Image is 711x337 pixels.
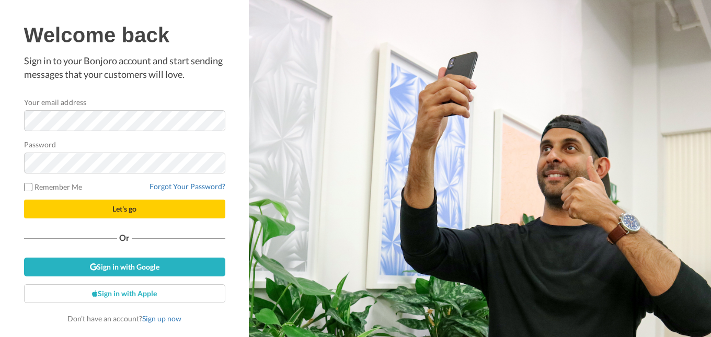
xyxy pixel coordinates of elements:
[24,183,32,191] input: Remember Me
[24,24,225,47] h1: Welcome back
[112,204,136,213] span: Let's go
[142,314,181,323] a: Sign up now
[24,54,225,81] p: Sign in to your Bonjoro account and start sending messages that your customers will love.
[24,258,225,276] a: Sign in with Google
[150,182,225,191] a: Forgot Your Password?
[24,181,83,192] label: Remember Me
[67,314,181,323] span: Don’t have an account?
[24,200,225,218] button: Let's go
[24,97,86,108] label: Your email address
[24,139,56,150] label: Password
[24,284,225,303] a: Sign in with Apple
[117,234,132,241] span: Or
